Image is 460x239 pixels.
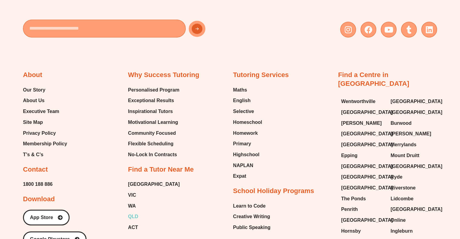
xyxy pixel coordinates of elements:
span: About Us [23,96,44,105]
span: NAPLAN [233,161,253,170]
span: Highschool [233,150,259,159]
a: Community Focused [128,129,179,138]
span: Flexible Scheduling [128,139,173,148]
a: Privacy Policy [23,129,67,138]
span: Mount Druitt [390,151,419,160]
h2: Find a Tutor Near Me [128,165,194,174]
span: Hornsby [341,227,361,236]
a: Learn to Code [233,202,271,211]
a: Exceptional Results [128,96,179,105]
span: [GEOGRAPHIC_DATA] [341,183,393,192]
a: Riverstone [390,183,434,192]
a: Site Map [23,118,67,127]
a: Creative Writing [233,212,271,221]
a: [GEOGRAPHIC_DATA] [341,173,385,182]
span: [GEOGRAPHIC_DATA] [341,162,393,171]
a: VIC [128,191,180,200]
a: 1800 188 886 [23,180,53,189]
span: T’s & C’s [23,150,43,159]
span: The Ponds [341,194,366,203]
a: Flexible Scheduling [128,139,179,148]
span: Riverstone [390,183,416,192]
span: Online [390,216,406,225]
a: No-Lock In Contracts [128,150,179,159]
a: [GEOGRAPHIC_DATA] [390,97,434,106]
h2: Contact [23,165,48,174]
a: Inspirational Tutors [128,107,179,116]
span: Expat [233,172,246,181]
a: Homework [233,129,262,138]
a: [PERSON_NAME] [341,119,385,128]
a: App Store [23,210,70,225]
a: Primary [233,139,262,148]
h2: School Holiday Programs [233,187,314,195]
a: Personalised Program [128,86,179,95]
a: Ingleburn [390,227,434,236]
a: Penrith [341,205,385,214]
span: Penrith [341,205,358,214]
a: [GEOGRAPHIC_DATA] [341,129,385,138]
span: [PERSON_NAME] [390,129,431,138]
span: Wentworthville [341,97,376,106]
span: [GEOGRAPHIC_DATA] [390,108,442,117]
a: [GEOGRAPHIC_DATA] [390,108,434,117]
span: Executive Team [23,107,59,116]
span: English [233,96,251,105]
a: Epping [341,151,385,160]
span: [GEOGRAPHIC_DATA] [341,216,393,225]
a: T’s & C’s [23,150,67,159]
a: Merrylands [390,140,434,149]
a: Highschool [233,150,262,159]
span: App Store [30,215,53,220]
span: Privacy Policy [23,129,56,138]
a: Expat [233,172,262,181]
span: ACT [128,223,138,232]
a: Executive Team [23,107,67,116]
h2: Why Success Tutoring [128,71,199,79]
a: Motivational Learning [128,118,179,127]
a: [GEOGRAPHIC_DATA] [341,216,385,225]
a: [PERSON_NAME] [390,129,434,138]
a: About Us [23,96,67,105]
span: No-Lock In Contracts [128,150,177,159]
span: Epping [341,151,357,160]
span: Our Story [23,86,45,95]
span: Merrylands [390,140,416,149]
span: Selective [233,107,254,116]
a: Public Speaking [233,223,271,232]
a: Our Story [23,86,67,95]
span: [GEOGRAPHIC_DATA] [341,108,393,117]
a: [GEOGRAPHIC_DATA] [341,162,385,171]
a: English [233,96,262,105]
span: Ryde [390,173,402,182]
span: Community Focused [128,129,176,138]
span: Ingleburn [390,227,413,236]
a: [GEOGRAPHIC_DATA] [390,205,434,214]
h2: About [23,71,42,79]
a: Maths [233,86,262,95]
span: [PERSON_NAME] [341,119,382,128]
span: Lidcombe [390,194,413,203]
a: Find a Centre in [GEOGRAPHIC_DATA] [338,71,409,87]
a: WA [128,202,180,211]
a: Wentworthville [341,97,385,106]
a: QLD [128,212,180,221]
h2: Tutoring Services [233,71,289,79]
iframe: Chat Widget [430,210,460,239]
span: Creative Writing [233,212,270,221]
span: [GEOGRAPHIC_DATA] [341,173,393,182]
a: NAPLAN [233,161,262,170]
a: [GEOGRAPHIC_DATA] [128,180,180,189]
a: Membership Policy [23,139,67,148]
a: Homeschool [233,118,262,127]
a: [GEOGRAPHIC_DATA] [341,140,385,149]
span: [GEOGRAPHIC_DATA] [341,129,393,138]
a: Selective [233,107,262,116]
